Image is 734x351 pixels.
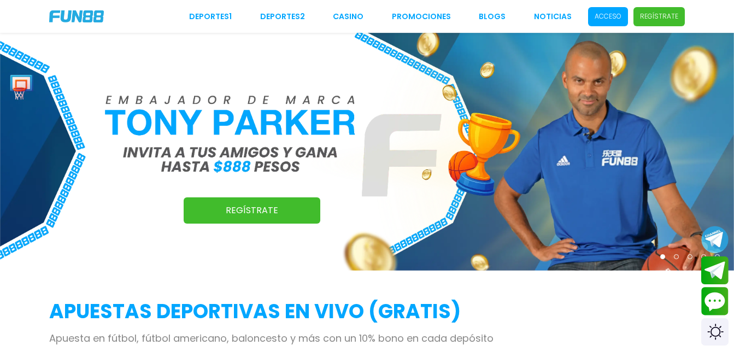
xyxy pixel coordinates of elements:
a: Deportes1 [189,11,232,22]
a: Regístrate [184,197,320,224]
p: Apuesta en fútbol, fútbol americano, baloncesto y más con un 10% bono en cada depósito [49,331,685,346]
a: Deportes2 [260,11,305,22]
button: Contact customer service [701,287,729,315]
button: Join telegram [701,256,729,285]
button: Join telegram channel [701,225,729,254]
a: NOTICIAS [534,11,572,22]
img: Company Logo [49,10,104,22]
h2: APUESTAS DEPORTIVAS EN VIVO (gratis) [49,297,685,326]
div: Switch theme [701,318,729,346]
p: Acceso [595,11,621,21]
a: Promociones [392,11,451,22]
a: CASINO [333,11,363,22]
a: BLOGS [479,11,506,22]
p: Regístrate [640,11,678,21]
